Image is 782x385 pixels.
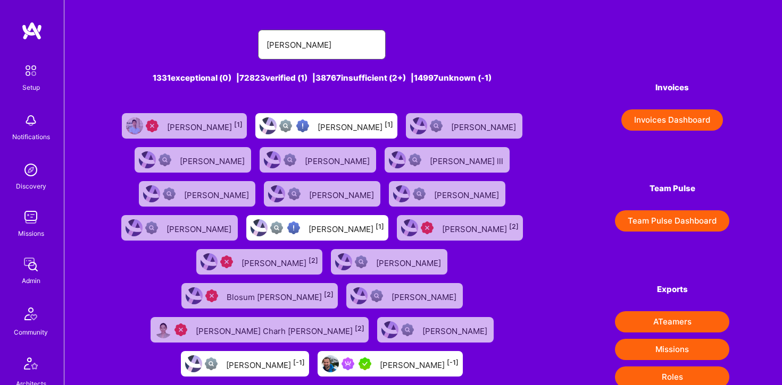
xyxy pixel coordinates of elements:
img: Not fully vetted [205,357,218,370]
img: User Avatar [381,321,398,338]
img: logo [21,21,43,40]
sup: [2] [309,256,318,264]
div: [PERSON_NAME] [309,221,384,235]
input: Search for an A-Teamer [267,31,377,58]
div: Admin [22,275,40,286]
img: User Avatar [139,151,156,168]
a: User AvatarNot fully vettedHigh Potential User[PERSON_NAME][1] [251,109,402,143]
img: Unqualified [174,323,187,336]
img: Unqualified [146,119,159,132]
sup: [-1] [447,358,459,366]
a: User AvatarUnqualified[PERSON_NAME][2] [393,211,527,245]
img: High Potential User [296,119,309,132]
img: User Avatar [186,287,203,304]
img: Not Scrubbed [163,187,176,200]
div: 1331 exceptional (0) | 72823 verified (1) | 38767 insufficient (2+) | 14997 unknown (-1) [117,72,527,83]
img: Not Scrubbed [413,187,426,200]
sup: [1] [385,121,393,129]
a: User AvatarNot Scrubbed[PERSON_NAME] [135,177,260,211]
a: User AvatarNot Scrubbed[PERSON_NAME] [260,177,385,211]
img: Not Scrubbed [370,289,383,302]
img: User Avatar [126,219,143,236]
div: [PERSON_NAME] [442,221,519,235]
div: [PERSON_NAME] Charh [PERSON_NAME] [196,323,364,337]
h4: Exports [615,285,729,294]
a: User AvatarBeen on MissionA.Teamer in Residence[PERSON_NAME][-1] [313,347,467,381]
img: User Avatar [260,117,277,134]
img: A.Teamer in Residence [359,357,371,370]
button: Team Pulse Dashboard [615,210,729,232]
img: User Avatar [401,219,418,236]
div: [PERSON_NAME] [180,153,247,167]
img: Not Scrubbed [401,323,414,336]
a: User AvatarNot Scrubbed[PERSON_NAME] lll [380,143,514,177]
div: [PERSON_NAME] [318,119,393,133]
a: User AvatarNot Scrubbed[PERSON_NAME] [130,143,255,177]
img: User Avatar [389,151,406,168]
img: Not Scrubbed [284,153,296,166]
div: [PERSON_NAME] [167,119,243,133]
img: Not fully vetted [270,221,283,234]
img: User Avatar [201,253,218,270]
img: Community [18,301,44,327]
sup: [2] [355,324,364,332]
img: discovery [20,159,41,181]
img: setup [20,59,42,82]
div: [PERSON_NAME] [309,187,376,201]
a: User AvatarNot Scrubbed[PERSON_NAME] [402,109,527,143]
a: User AvatarNot Scrubbed[PERSON_NAME] [255,143,380,177]
div: [PERSON_NAME] [422,323,489,337]
sup: [1] [234,121,243,129]
sup: [2] [324,290,334,298]
a: User AvatarUnqualifiedBlosum [PERSON_NAME][2] [177,279,342,313]
img: User Avatar [393,185,410,202]
img: User Avatar [126,117,143,134]
div: [PERSON_NAME] [451,119,518,133]
img: Not Scrubbed [288,187,301,200]
img: User Avatar [264,151,281,168]
img: User Avatar [251,219,268,236]
img: Unqualified [220,255,233,268]
img: Unqualified [421,221,434,234]
sup: [1] [376,223,384,230]
img: Not Scrubbed [409,153,421,166]
div: Community [14,327,48,338]
div: [PERSON_NAME] [226,357,305,371]
a: User AvatarNot Scrubbed[PERSON_NAME] [385,177,510,211]
sup: [-1] [293,358,305,366]
img: Been on Mission [342,357,354,370]
img: Not fully vetted [279,119,292,132]
img: User Avatar [322,355,339,372]
div: [PERSON_NAME] [380,357,459,371]
div: [PERSON_NAME] [167,221,234,235]
a: User AvatarNot fully vettedHigh Potential User[PERSON_NAME][1] [242,211,393,245]
div: [PERSON_NAME] [392,289,459,303]
button: Invoices Dashboard [621,109,723,131]
img: Not Scrubbed [430,119,443,132]
img: Unqualified [205,289,218,302]
img: High Potential User [287,221,300,234]
h4: Invoices [615,83,729,92]
div: [PERSON_NAME] lll [430,153,505,167]
a: User AvatarUnqualified[PERSON_NAME] Charh [PERSON_NAME][2] [146,313,373,347]
a: User AvatarNot Scrubbed[PERSON_NAME] [117,211,242,245]
img: User Avatar [155,321,172,338]
a: User AvatarNot Scrubbed[PERSON_NAME] [373,313,498,347]
div: Notifications [12,131,50,142]
img: User Avatar [143,185,160,202]
div: [PERSON_NAME] [434,187,501,201]
img: Not Scrubbed [159,153,171,166]
div: Setup [22,82,40,93]
button: ATeamers [615,311,729,332]
a: User AvatarNot fully vetted[PERSON_NAME][-1] [177,347,313,381]
sup: [2] [509,223,519,230]
div: [PERSON_NAME] [184,187,251,201]
img: bell [20,110,41,131]
img: Architects [18,353,44,378]
img: User Avatar [268,185,285,202]
img: teamwork [20,207,41,228]
div: Blosum [PERSON_NAME] [227,289,334,303]
div: [PERSON_NAME] [305,153,372,167]
img: User Avatar [335,253,352,270]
